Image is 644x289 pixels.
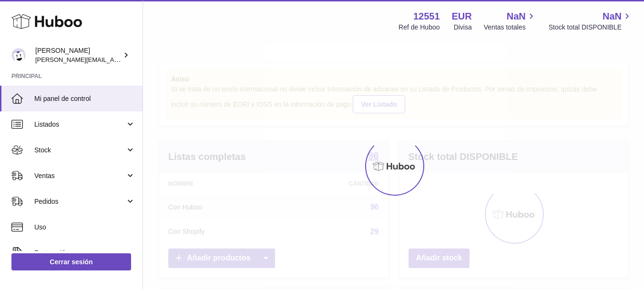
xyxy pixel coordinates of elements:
[34,223,135,232] span: Uso
[34,120,125,129] span: Listados
[399,23,440,32] div: Ref de Huboo
[454,23,472,32] div: Divisa
[34,94,135,103] span: Mi panel de control
[413,10,440,23] strong: 12551
[34,171,125,180] span: Ventas
[452,10,472,23] strong: EUR
[603,10,622,23] span: NaN
[549,23,633,32] span: Stock total DISPONIBLE
[34,197,125,206] span: Pedidos
[35,46,121,64] div: [PERSON_NAME]
[11,48,26,62] img: gerardo.montoiro@cleverenterprise.es
[507,10,526,23] span: NaN
[484,10,537,32] a: NaN Ventas totales
[34,146,125,155] span: Stock
[34,249,125,258] span: Facturación y pagos
[484,23,537,32] span: Ventas totales
[11,253,131,270] a: Cerrar sesión
[549,10,633,32] a: NaN Stock total DISPONIBLE
[35,56,242,63] span: [PERSON_NAME][EMAIL_ADDRESS][PERSON_NAME][DOMAIN_NAME]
